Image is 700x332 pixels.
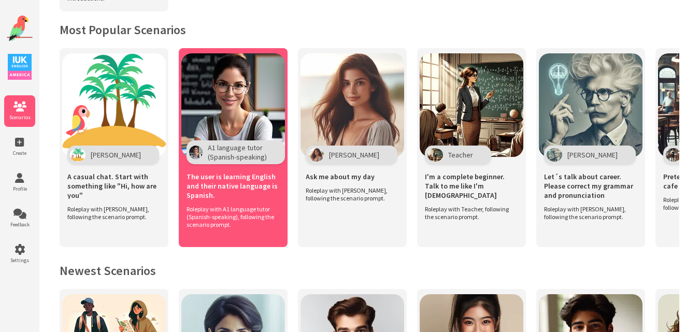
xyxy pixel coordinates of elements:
[8,54,32,80] img: IUK Logo
[427,148,443,162] img: Character
[70,148,85,162] img: Character
[4,185,35,192] span: Profile
[4,221,35,228] span: Feedback
[67,172,161,200] span: A casual chat. Start with something like "Hi, how are you"
[67,205,155,221] span: Roleplay with [PERSON_NAME], following the scenario prompt.
[4,150,35,156] span: Create
[448,150,473,160] span: Teacher
[329,150,379,160] span: [PERSON_NAME]
[539,53,642,157] img: Scenario Image
[425,172,518,200] span: I'm a complete beginner. Talk to me like I'm [DEMOGRAPHIC_DATA]
[4,114,35,121] span: Scenarios
[544,205,632,221] span: Roleplay with [PERSON_NAME], following the scenario prompt.
[181,53,285,157] img: Scenario Image
[60,22,679,38] h2: Most Popular Scenarios
[666,148,681,162] img: Character
[60,263,679,279] h2: Newest Scenarios
[208,143,267,162] span: A1 language tutor (Spanish-speaking)
[7,16,33,41] img: Website Logo
[187,205,275,228] span: Roleplay with A1 language tutor (Spanish-speaking), following the scenario prompt.
[91,150,141,160] span: [PERSON_NAME]
[306,186,394,202] span: Roleplay with [PERSON_NAME], following the scenario prompt.
[62,53,166,157] img: Scenario Image
[420,53,523,157] img: Scenario Image
[301,53,404,157] img: Scenario Image
[544,172,637,200] span: Let´s talk about career. Please correct my grammar and pronunciation
[547,148,562,162] img: Character
[4,257,35,264] span: Settings
[308,148,324,162] img: Character
[425,205,513,221] span: Roleplay with Teacher, following the scenario prompt.
[187,172,280,200] span: The user is learning English and their native language is Spanish.
[567,150,618,160] span: [PERSON_NAME]
[306,172,375,181] span: Ask me about my day
[189,146,203,159] img: Character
